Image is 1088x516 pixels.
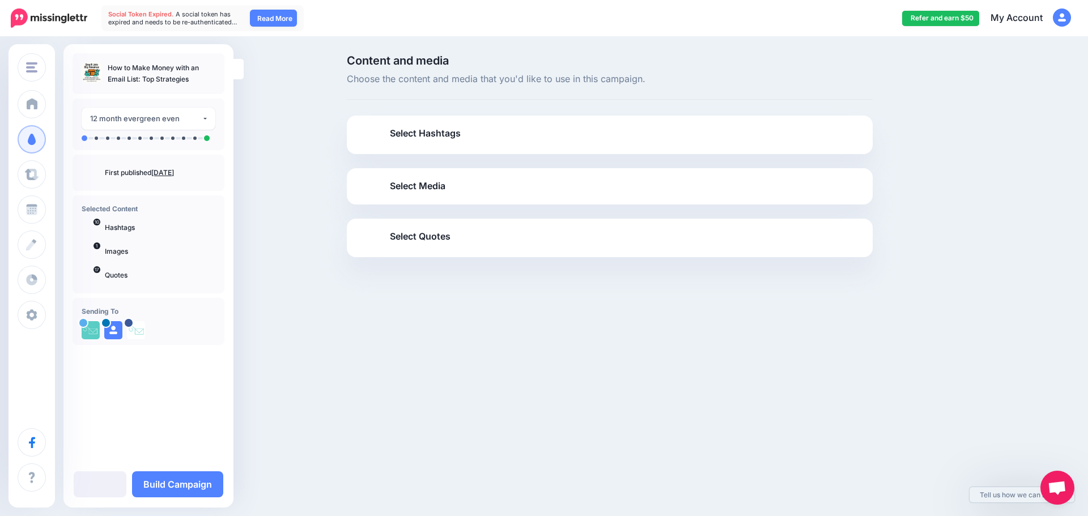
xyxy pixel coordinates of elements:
[105,246,215,257] p: Images
[82,108,215,130] button: 12 month evergreen even
[1040,471,1074,505] a: Open chat
[127,321,145,339] img: 15284121_674048486109516_5081588740640283593_n-bsa39815.png
[93,219,100,225] span: 10
[347,55,873,66] span: Content and media
[82,62,102,83] img: cf4de134224dac84cd446bdb42bc4944_thumb.jpg
[151,168,174,177] a: [DATE]
[358,125,861,154] a: Select Hashtags
[82,307,215,315] h4: Sending To
[347,72,873,87] span: Choose the content and media that you'd like to use in this campaign.
[390,126,461,141] span: Select Hashtags
[358,228,861,257] a: Select Quotes
[93,266,100,273] span: 17
[358,177,861,195] a: Select Media
[250,10,297,27] a: Read More
[390,229,450,244] span: Select Quotes
[970,487,1074,502] a: Tell us how we can improve
[105,270,215,280] p: Quotes
[93,242,100,249] span: 1
[108,10,174,18] span: Social Token Expired.
[979,5,1071,32] a: My Account
[90,112,202,125] div: 12 month evergreen even
[26,62,37,73] img: menu.png
[108,62,215,85] p: How to Make Money with an Email List: Top Strategies
[104,321,122,339] img: user_default_image.png
[105,168,215,178] p: First published
[108,10,237,26] span: A social token has expired and needs to be re-authenticated…
[390,178,445,194] span: Select Media
[82,204,215,213] h4: Selected Content
[11,8,87,28] img: Missinglettr
[82,321,100,339] img: uUtgmqiB-2057.jpg
[902,11,979,26] a: Refer and earn $50
[105,223,215,233] p: Hashtags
